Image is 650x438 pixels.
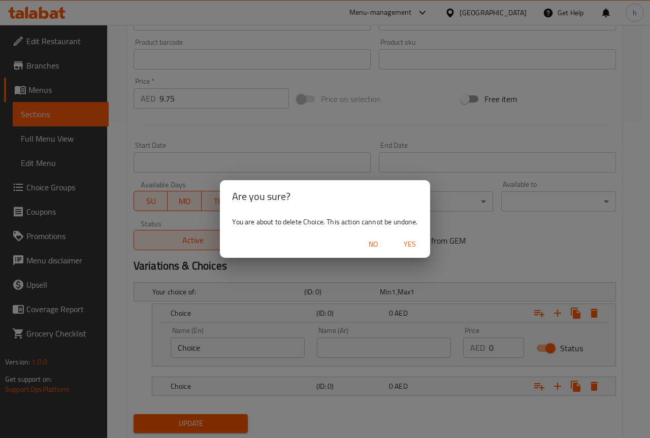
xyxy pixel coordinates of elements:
[357,235,389,254] button: No
[394,235,426,254] button: Yes
[220,213,430,231] div: You are about to delete Choice. This action cannot be undone.
[398,238,422,251] span: Yes
[232,188,417,205] h2: Are you sure?
[361,238,385,251] span: No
